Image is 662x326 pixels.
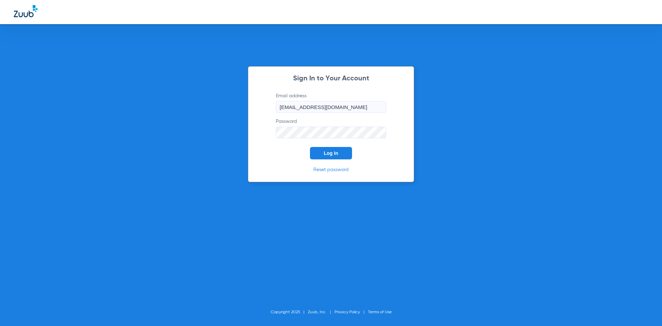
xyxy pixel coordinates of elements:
[276,92,386,113] label: Email address
[276,101,386,113] input: Email address
[334,310,360,314] a: Privacy Policy
[271,309,308,316] li: Copyright 2025
[313,167,349,172] a: Reset password
[276,127,386,138] input: Password
[308,309,334,316] li: Zuub, Inc.
[265,75,397,82] h2: Sign In to Your Account
[628,293,662,326] iframe: Chat Widget
[14,5,38,17] img: Zuub Logo
[310,147,352,159] button: Log In
[324,150,338,156] span: Log In
[368,310,392,314] a: Terms of Use
[276,118,386,138] label: Password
